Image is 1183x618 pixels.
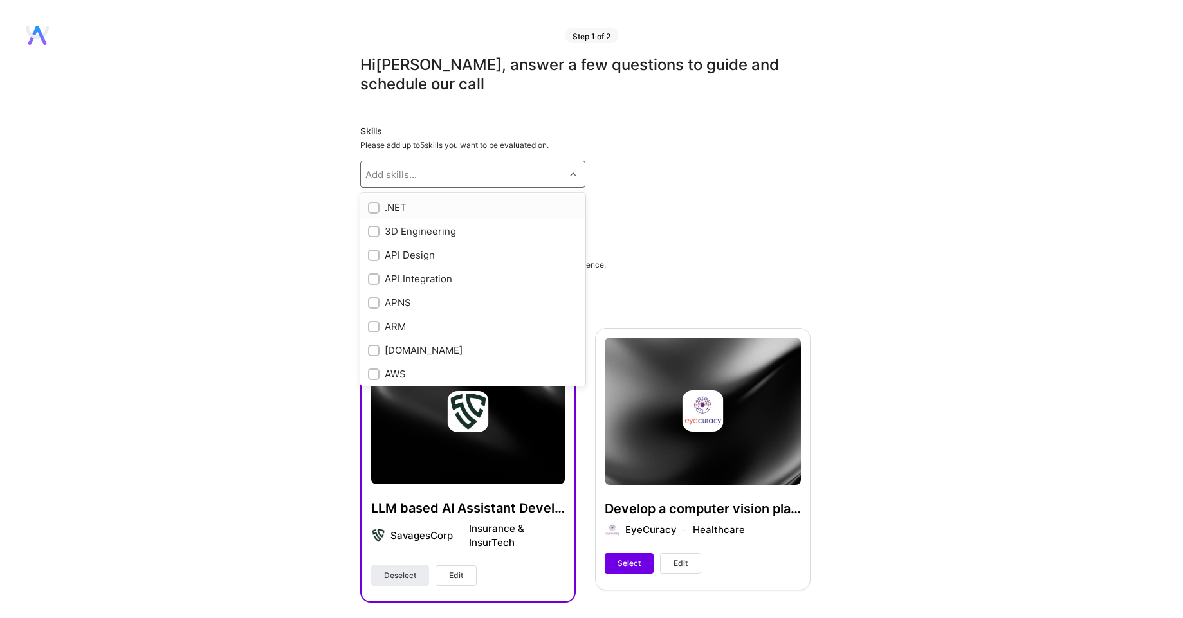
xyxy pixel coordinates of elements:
span: Edit [449,570,463,581]
div: Step 1 of 2 [565,28,618,43]
button: Edit [660,553,701,574]
div: APNS [368,296,578,309]
span: Edit [674,558,688,569]
div: API Integration [368,272,578,286]
span: Deselect [384,570,416,581]
span: Select [618,558,641,569]
button: Select [605,553,654,574]
div: Please add up to 5 skills you want to be evaluated on. [360,140,811,150]
div: AWS [368,367,578,381]
button: Deselect [371,565,429,586]
div: ARM [368,320,578,333]
div: Skills [360,125,811,138]
div: 3D Engineering [368,224,578,238]
div: API Design [368,248,578,262]
i: icon Chevron [570,171,576,177]
div: [DOMAIN_NAME] [368,343,578,357]
img: Company logo [371,528,386,543]
button: Edit [436,565,477,586]
img: Company logo [447,391,488,432]
div: Hi [PERSON_NAME] , answer a few questions to guide and schedule our call [360,55,811,94]
div: .NET [368,201,578,214]
div: SavagesCorp Insurance & InsurTech [390,522,564,550]
h4: LLM based AI Assistant Development with MCP [371,500,565,516]
div: Add skills... [365,168,417,181]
